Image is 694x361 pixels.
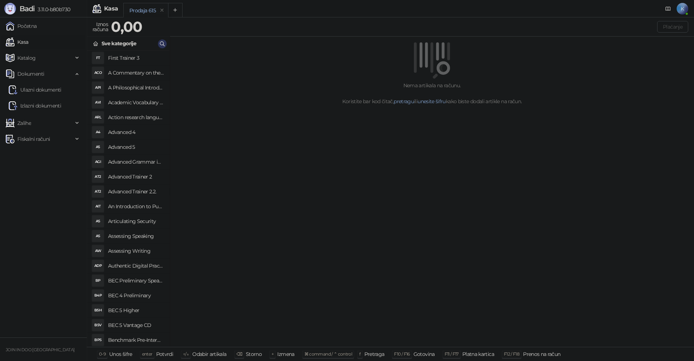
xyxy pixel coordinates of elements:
button: remove [157,7,167,13]
div: ACO [92,67,104,79]
h4: Benchmark Pre-Intermediate SB [108,334,164,346]
h4: BEC 5 Vantage CD [108,319,164,331]
span: ⌫ [236,351,242,357]
h4: A Commentary on the International Convent on Civil and Political Rights [108,67,164,79]
div: AT2 [92,186,104,197]
div: Iznos računa [91,20,110,34]
h4: Advanced 4 [108,126,164,138]
h4: Academic Vocabulary in Use [108,97,164,108]
div: Nema artikala na računu. Koristite bar kod čitač, ili kako biste dodali artikle na račun. [179,81,685,105]
span: F11 / F17 [445,351,459,357]
img: Logo [4,3,16,14]
div: B5V [92,319,104,331]
h4: BEC 4 Preliminary [108,290,164,301]
div: Potvrdi [156,349,173,359]
h4: Assessing Writing [108,245,164,257]
div: Storno [246,349,262,359]
h4: A Philosophical Introduction to Human Rights [108,82,164,93]
span: Badi [20,4,35,13]
div: ADP [92,260,104,272]
div: Prenos na račun [523,349,560,359]
h4: BEC 5 Higher [108,305,164,316]
span: F12 / F18 [504,351,519,357]
div: Sve kategorije [102,39,136,47]
span: ↑/↓ [183,351,189,357]
h4: BEC Preliminary Speaking Test [108,275,164,286]
a: Početna [6,19,37,33]
h4: Assessing Speaking [108,230,164,242]
div: Platna kartica [462,349,494,359]
h4: Action research language teaching [108,112,164,123]
button: Add tab [168,3,183,17]
div: API [92,82,104,93]
strong: 0,00 [111,18,142,35]
span: enter [142,351,153,357]
span: 0-9 [99,351,106,357]
div: AW [92,245,104,257]
a: Izlazni dokumenti [9,98,61,113]
img: Ulazni dokumenti [9,85,17,94]
div: AVI [92,97,104,108]
div: B5H [92,305,104,316]
div: Gotovina [414,349,435,359]
span: + [271,351,274,357]
div: B4P [92,290,104,301]
small: JOIN IN DOO [GEOGRAPHIC_DATA] [6,347,74,352]
div: grid [87,51,170,347]
button: Plaćanje [657,21,688,33]
span: F10 / F16 [394,351,410,357]
h4: Advanced Grammar in Use [108,156,164,168]
span: Zalihe [17,116,31,130]
h4: An Introduction to Public International Law [108,201,164,212]
div: AIT [92,201,104,212]
h4: Advanced 5 [108,141,164,153]
span: Dokumenti [17,67,44,81]
div: FT [92,52,104,64]
span: ⌘ command / ⌃ control [304,351,352,357]
div: Prodaja 615 [129,7,156,14]
div: AT2 [92,171,104,182]
div: Pretraga [364,349,385,359]
a: unesite šifru [417,98,446,105]
div: Odabir artikala [192,349,226,359]
div: BP [92,275,104,286]
span: Fiskalni računi [17,132,50,146]
h4: Authentic Digital Practice Tests, Static online 1ed [108,260,164,272]
div: A4 [92,126,104,138]
a: Ulazni dokumentiUlazni dokumenti [9,83,61,97]
a: pretragu [394,98,414,105]
div: BPS [92,334,104,346]
h4: First Trainer 3 [108,52,164,64]
div: AS [92,215,104,227]
span: f [359,351,360,357]
div: A5 [92,141,104,153]
a: Dokumentacija [662,3,674,14]
h4: Articulating Security [108,215,164,227]
h4: Advanced Trainer 2.2. [108,186,164,197]
div: ARL [92,112,104,123]
a: Kasa [6,35,28,49]
div: Unos šifre [109,349,132,359]
div: Kasa [104,6,118,12]
span: Katalog [17,51,36,65]
h4: Advanced Trainer 2 [108,171,164,182]
span: K [677,3,688,14]
div: AGI [92,156,104,168]
div: AS [92,230,104,242]
div: Izmena [277,349,294,359]
span: 3.11.0-b80b730 [35,6,70,13]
